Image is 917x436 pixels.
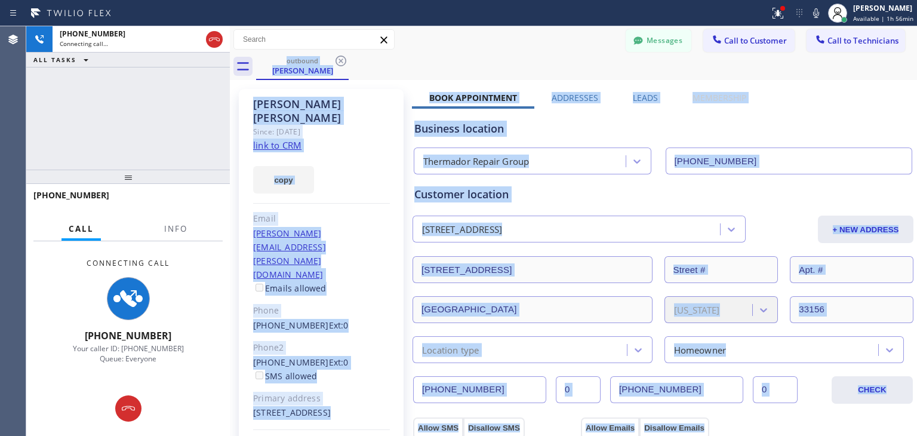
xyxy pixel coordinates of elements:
[626,29,691,52] button: Messages
[256,284,263,291] input: Emails allowed
[206,31,223,48] button: Hang up
[85,329,171,342] span: [PHONE_NUMBER]
[33,56,76,64] span: ALL TASKS
[234,30,394,49] input: Search
[414,186,912,202] div: Customer location
[807,29,905,52] button: Call to Technicians
[253,212,390,226] div: Email
[818,216,913,243] button: + NEW ADDRESS
[674,343,727,357] div: Homeowner
[253,341,390,355] div: Phone2
[253,304,390,318] div: Phone
[429,92,517,103] label: Book Appointment
[257,65,347,76] div: [PERSON_NAME]
[60,29,125,39] span: [PHONE_NUMBER]
[69,223,94,234] span: Call
[329,320,349,331] span: Ext: 0
[87,258,170,268] span: Connecting Call
[832,376,913,404] button: CHECK
[422,343,479,357] div: Location type
[808,5,824,22] button: Mute
[422,223,502,237] div: [STREET_ADDRESS]
[253,392,390,406] div: Primary address
[157,217,195,241] button: Info
[414,121,912,137] div: Business location
[413,296,653,323] input: City
[26,53,100,67] button: ALL TASKS
[61,217,101,241] button: Call
[693,92,746,103] label: Membership
[257,56,347,65] div: outbound
[853,3,913,13] div: [PERSON_NAME]
[413,376,546,403] input: Phone Number
[60,39,108,48] span: Connecting call…
[253,370,317,382] label: SMS allowed
[253,97,390,125] div: [PERSON_NAME] [PERSON_NAME]
[556,376,601,403] input: Ext.
[253,125,390,139] div: Since: [DATE]
[790,296,913,323] input: ZIP
[253,283,327,294] label: Emails allowed
[33,189,109,201] span: [PHONE_NUMBER]
[703,29,795,52] button: Call to Customer
[633,92,658,103] label: Leads
[253,406,390,420] div: [STREET_ADDRESS]
[753,376,798,403] input: Ext. 2
[790,256,913,283] input: Apt. #
[413,256,653,283] input: Address
[664,256,778,283] input: Street #
[253,357,329,368] a: [PHONE_NUMBER]
[423,155,529,168] div: Thermador Repair Group
[73,343,184,364] span: Your caller ID: [PHONE_NUMBER] Queue: Everyone
[724,35,787,46] span: Call to Customer
[329,357,349,368] span: Ext: 0
[253,139,301,151] a: link to CRM
[666,148,913,174] input: Phone Number
[253,320,329,331] a: [PHONE_NUMBER]
[164,223,187,234] span: Info
[610,376,743,403] input: Phone Number 2
[552,92,598,103] label: Addresses
[253,166,314,194] button: copy
[853,14,913,23] span: Available | 1h 56min
[827,35,898,46] span: Call to Technicians
[115,395,141,422] button: Hang up
[256,371,263,379] input: SMS allowed
[257,53,347,79] div: Lewis Armstrong
[253,228,326,280] a: [PERSON_NAME][EMAIL_ADDRESS][PERSON_NAME][DOMAIN_NAME]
